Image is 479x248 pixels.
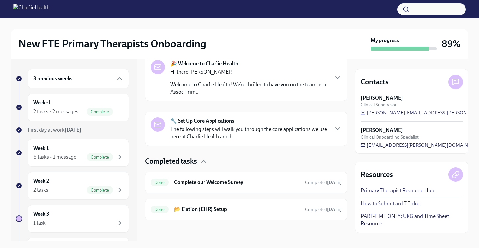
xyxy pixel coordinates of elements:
[16,139,129,167] a: Week 16 tasks • 1 messageComplete
[174,179,300,186] h6: Complete our Welcome Survey
[361,213,463,227] a: PART-TIME ONLY: UKG and Time Sheet Resource
[361,127,403,134] strong: [PERSON_NAME]
[87,109,113,114] span: Complete
[361,134,419,140] span: Clinical Onboarding Specialist
[16,126,129,134] a: First day at work[DATE]
[13,4,50,14] img: CharlieHealth
[371,37,399,44] strong: My progress
[33,186,48,194] div: 2 tasks
[174,206,300,213] h6: 📂 Elation (EHR) Setup
[361,102,397,108] span: Clinical Supervisor
[18,37,206,50] h2: New FTE Primary Therapists Onboarding
[305,207,342,213] span: August 18th, 2025 14:56
[16,205,129,233] a: Week 31 task
[33,108,78,115] div: 2 tasks • 2 messages
[28,127,81,133] span: First day at work
[361,77,389,87] h4: Contacts
[151,180,169,185] span: Done
[305,179,342,186] span: August 16th, 2025 18:22
[305,180,342,185] span: Completed
[33,178,49,185] h6: Week 2
[145,156,197,166] h4: Completed tasks
[442,38,461,50] h3: 89%
[87,155,113,160] span: Complete
[361,187,434,194] a: Primary Therapist Resource Hub
[170,126,328,140] p: The following steps will walk you through the core applications we use here at Charlie Health and...
[151,207,169,212] span: Done
[16,172,129,200] a: Week 22 tasksComplete
[170,60,240,67] strong: 🎉 Welcome to Charlie Health!
[170,117,234,124] strong: 🔧 Set Up Core Applications
[87,188,113,193] span: Complete
[33,145,49,152] h6: Week 1
[33,210,49,218] h6: Week 3
[33,75,72,82] h6: 3 previous weeks
[145,156,347,166] div: Completed tasks
[170,69,328,76] p: Hi there [PERSON_NAME]!
[361,200,421,207] a: How to Submit an IT Ticket
[361,95,403,102] strong: [PERSON_NAME]
[151,177,342,188] a: DoneComplete our Welcome SurveyCompleted[DATE]
[33,153,76,161] div: 6 tasks • 1 message
[361,170,393,179] h4: Resources
[151,204,342,215] a: Done📂 Elation (EHR) SetupCompleted[DATE]
[327,180,342,185] strong: [DATE]
[65,127,81,133] strong: [DATE]
[327,207,342,212] strong: [DATE]
[305,207,342,212] span: Completed
[33,219,46,227] div: 1 task
[33,99,50,106] h6: Week -1
[170,81,328,96] p: Welcome to Charlie Health! We’re thrilled to have you on the team as a Assoc Prim...
[28,69,129,88] div: 3 previous weeks
[16,94,129,121] a: Week -12 tasks • 2 messagesComplete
